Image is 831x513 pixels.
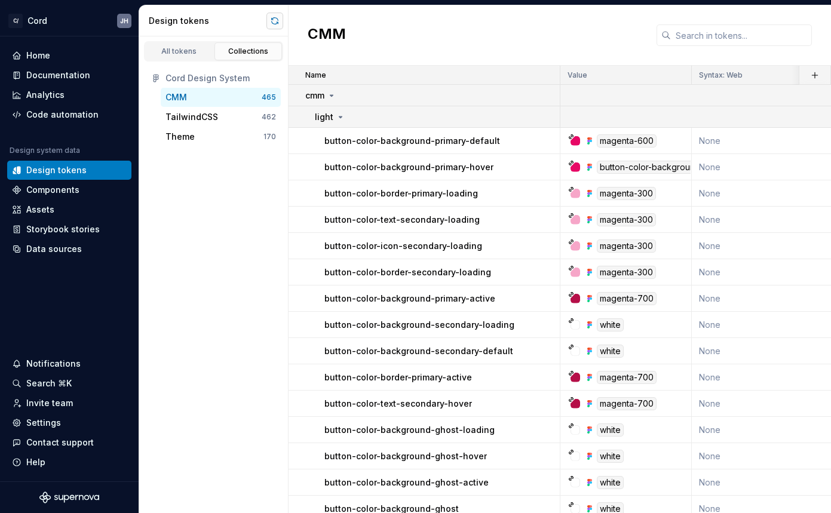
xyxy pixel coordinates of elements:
div: 170 [263,132,276,142]
div: Cord Design System [165,72,276,84]
p: button-color-border-secondary-loading [324,266,491,278]
div: Contact support [26,437,94,449]
div: Assets [26,204,54,216]
div: Analytics [26,89,65,101]
div: Design tokens [26,164,87,176]
button: Theme170 [161,127,281,146]
input: Search in tokens... [671,24,812,46]
div: Settings [26,417,61,429]
div: Data sources [26,243,82,255]
div: All tokens [149,47,209,56]
div: magenta-700 [597,371,657,384]
div: 465 [262,93,276,102]
button: C/CordJH [2,8,136,33]
h2: CMM [308,24,346,46]
p: button-color-background-ghost-loading [324,424,495,436]
div: white [597,450,624,463]
div: white [597,476,624,489]
div: Components [26,184,79,196]
a: Settings [7,413,131,432]
p: button-color-background-ghost-active [324,477,489,489]
a: Design tokens [7,161,131,180]
button: CMM465 [161,88,281,107]
div: Search ⌘K [26,377,72,389]
div: Cord [27,15,47,27]
div: magenta-700 [597,397,657,410]
div: Home [26,50,50,62]
p: light [315,111,333,123]
button: Notifications [7,354,131,373]
a: Analytics [7,85,131,105]
div: magenta-300 [597,213,656,226]
a: Data sources [7,239,131,259]
div: Theme [165,131,195,143]
p: button-color-icon-secondary-loading [324,240,482,252]
div: Help [26,456,45,468]
svg: Supernova Logo [39,492,99,503]
div: Storybook stories [26,223,100,235]
p: button-color-text-secondary-hover [324,398,472,410]
div: Design system data [10,146,80,155]
div: Documentation [26,69,90,81]
p: button-color-border-primary-loading [324,188,478,199]
button: Search ⌘K [7,374,131,393]
div: JH [120,16,128,26]
p: cmm [305,90,324,102]
a: Invite team [7,394,131,413]
div: white [597,318,624,331]
div: white [597,423,624,437]
a: Code automation [7,105,131,124]
button: Contact support [7,433,131,452]
p: button-color-background-ghost-hover [324,450,487,462]
p: button-color-background-primary-hover [324,161,493,173]
div: magenta-700 [597,292,657,305]
div: Design tokens [149,15,266,27]
p: button-color-background-primary-default [324,135,500,147]
div: Notifications [26,358,81,370]
a: Assets [7,200,131,219]
p: button-color-background-primary-active [324,293,495,305]
a: Storybook stories [7,220,131,239]
div: button-color-background-primary-default [597,161,766,174]
div: C/ [8,14,23,28]
p: button-color-border-primary-active [324,371,472,383]
p: Syntax: Web [699,70,743,80]
div: Collections [219,47,278,56]
a: Documentation [7,66,131,85]
div: TailwindCSS [165,111,218,123]
p: button-color-text-secondary-loading [324,214,480,226]
button: TailwindCSS462 [161,107,281,127]
p: Name [305,70,326,80]
a: Components [7,180,131,199]
div: white [597,345,624,358]
p: button-color-background-secondary-default [324,345,513,357]
div: magenta-600 [597,134,657,148]
button: Help [7,453,131,472]
div: 462 [262,112,276,122]
div: Invite team [26,397,73,409]
div: magenta-300 [597,239,656,253]
div: magenta-300 [597,266,656,279]
p: Value [568,70,587,80]
a: Home [7,46,131,65]
div: Code automation [26,109,99,121]
div: CMM [165,91,187,103]
p: button-color-background-secondary-loading [324,319,514,331]
div: magenta-300 [597,187,656,200]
